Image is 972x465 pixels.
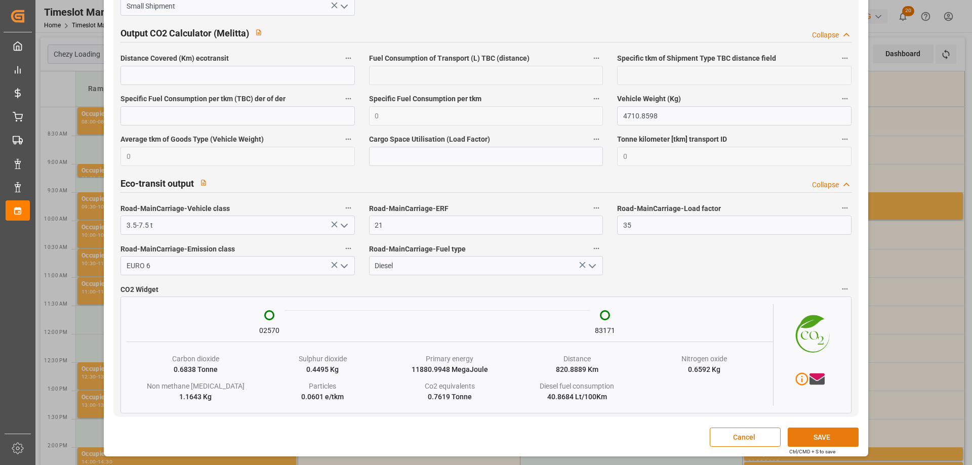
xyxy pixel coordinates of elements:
[342,133,355,146] button: Average tkm of Goods Type (Vehicle Weight)
[617,134,727,145] span: Tonne kilometer [tkm] transport ID
[120,26,249,40] h2: Output CO2 Calculator (Melitta)
[774,304,845,360] img: CO2
[342,201,355,215] button: Road-MainCarriage-Vehicle class
[342,92,355,105] button: Specific Fuel Consumption per tkm (TBC) der of der
[788,428,859,447] button: SAVE
[120,256,354,275] input: Type to search/select
[336,218,351,233] button: open menu
[301,392,344,402] div: 0.0601 e/tkm
[812,180,839,190] div: Collapse
[369,244,466,255] span: Road-MainCarriage-Fuel type
[412,364,488,375] div: 11880.9948 MegaJoule
[369,94,481,104] span: Specific Fuel Consumption per tkm
[369,256,603,275] input: Type to search/select
[584,258,599,274] button: open menu
[369,134,490,145] span: Cargo Space Utilisation (Load Factor)
[369,53,530,64] span: Fuel Consumption of Transport (L) TBC (distance)
[120,53,229,64] span: Distance Covered (Km) ecotransit
[249,23,268,42] button: View description
[710,428,781,447] button: Cancel
[681,354,727,364] div: Nitrogen oxide
[547,392,607,402] div: 40.8684 Lt/100Km
[838,282,852,295] button: CO2 Widget
[426,354,473,364] div: Primary energy
[590,242,603,255] button: Road-MainCarriage-Fuel type
[174,364,218,375] div: 0.6838 Tonne
[812,30,839,40] div: Collapse
[120,216,354,235] input: Type to search/select
[617,53,776,64] span: Specific tkm of Shipment Type TBC distance field
[342,52,355,65] button: Distance Covered (Km) ecotransit
[179,392,212,402] div: 1.1643 Kg
[590,201,603,215] button: Road-MainCarriage-ERF
[172,354,219,364] div: Carbon dioxide
[120,203,230,214] span: Road-MainCarriage-Vehicle class
[595,325,615,336] div: 83171
[838,201,852,215] button: Road-MainCarriage-Load factor
[688,364,720,375] div: 0.6592 Kg
[617,203,721,214] span: Road-MainCarriage-Load factor
[590,92,603,105] button: Specific Fuel Consumption per tkm
[789,448,835,455] div: Ctrl/CMD + S to save
[120,94,286,104] span: Specific Fuel Consumption per tkm (TBC) der of der
[556,364,598,375] div: 820.8889 Km
[120,177,194,190] h2: Eco-transit output
[336,258,351,274] button: open menu
[540,381,614,392] div: Diesel fuel consumption
[120,244,235,255] span: Road-MainCarriage-Emission class
[309,381,336,392] div: Particles
[838,52,852,65] button: Specific tkm of Shipment Type TBC distance field
[147,381,245,392] div: Non methane [MEDICAL_DATA]
[259,325,279,336] div: 02570
[590,52,603,65] button: Fuel Consumption of Transport (L) TBC (distance)
[590,133,603,146] button: Cargo Space Utilisation (Load Factor)
[425,381,475,392] div: Co2 equivalents
[306,364,339,375] div: 0.4495 Kg
[342,242,355,255] button: Road-MainCarriage-Emission class
[838,92,852,105] button: Vehicle Weight (Kg)
[299,354,347,364] div: Sulphur dioxide
[617,94,681,104] span: Vehicle Weight (Kg)
[563,354,591,364] div: Distance
[369,203,449,214] span: Road-MainCarriage-ERF
[428,392,472,402] div: 0.7619 Tonne
[120,284,158,295] span: CO2 Widget
[120,134,264,145] span: Average tkm of Goods Type (Vehicle Weight)
[838,133,852,146] button: Tonne kilometer [tkm] transport ID
[194,173,213,192] button: View description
